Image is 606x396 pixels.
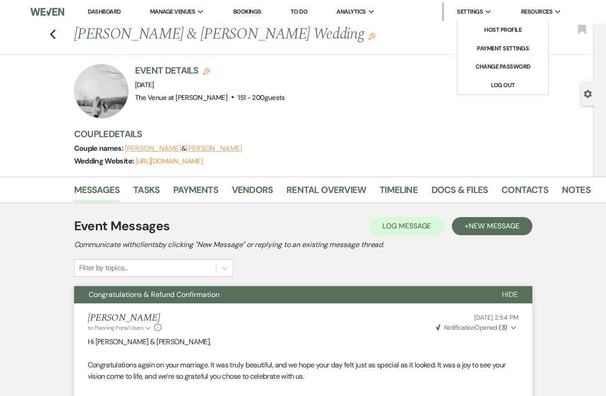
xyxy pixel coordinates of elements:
[368,32,376,40] button: Edit
[30,2,65,21] img: Weven Logo
[135,80,154,89] span: [DATE]
[501,183,548,203] a: Contacts
[135,157,203,166] a: [URL][DOMAIN_NAME]
[135,64,285,77] h3: Event Details
[431,183,488,203] a: Docs & Files
[462,44,544,53] li: Payment Settings
[133,183,160,203] a: Tasks
[232,183,273,203] a: Vendors
[125,145,181,152] button: [PERSON_NAME]
[336,7,366,16] span: Analytics
[74,217,170,236] h1: Event Messages
[74,156,135,166] span: Wedding Website:
[457,58,548,76] a: Change Password
[499,323,507,332] strong: ( 3 )
[88,312,162,324] h5: [PERSON_NAME]
[286,183,366,203] a: Rental Overview
[89,290,220,299] span: Congratulations & Refund Confirmation
[74,144,125,153] span: Couple names:
[382,221,431,231] span: Log Message
[474,313,518,322] span: [DATE] 2:54 PM
[125,144,242,153] span: &
[74,24,481,45] h1: [PERSON_NAME] & [PERSON_NAME] Wedding
[502,290,518,299] span: Hide
[79,262,128,273] div: Filter by topics...
[457,7,483,16] span: Settings
[74,286,487,303] button: Congratulations & Refund Confirmation
[457,21,548,39] a: Host Profile
[462,62,544,71] li: Change Password
[370,217,444,235] button: Log Message
[290,8,307,15] a: To Do
[88,8,120,15] a: Dashboard
[173,183,218,203] a: Payments
[88,336,519,348] p: Hi [PERSON_NAME] & [PERSON_NAME],
[444,323,475,332] span: Notification
[150,7,195,16] span: Manage Venues
[238,93,285,102] span: 151 - 200 guests
[462,25,544,35] li: Host Profile
[380,183,418,203] a: Timeline
[435,323,519,332] button: NotificationOpened (3)
[74,239,532,250] h2: Communicate with clients by clicking "New Message" or replying to an existing message thread.
[186,145,242,152] button: [PERSON_NAME]
[452,217,532,235] button: +New Message
[233,8,261,16] a: Bookings
[74,183,120,203] a: Messages
[88,324,144,332] span: to: Planning Portal Users
[469,221,519,231] span: New Message
[436,323,507,332] span: Opened
[487,286,532,303] button: Hide
[457,40,548,58] a: Payment Settings
[562,183,591,203] a: Notes
[135,93,227,102] span: The Venue at [PERSON_NAME]
[74,128,583,140] h3: Couple Details
[584,89,592,98] button: Open lead details
[521,7,552,16] span: Resources
[88,324,152,332] button: to: Planning Portal Users
[457,76,548,94] a: Log Out
[88,359,519,382] p: Congratulations again on your marriage. It was truly beautiful, and we hope your day felt just as...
